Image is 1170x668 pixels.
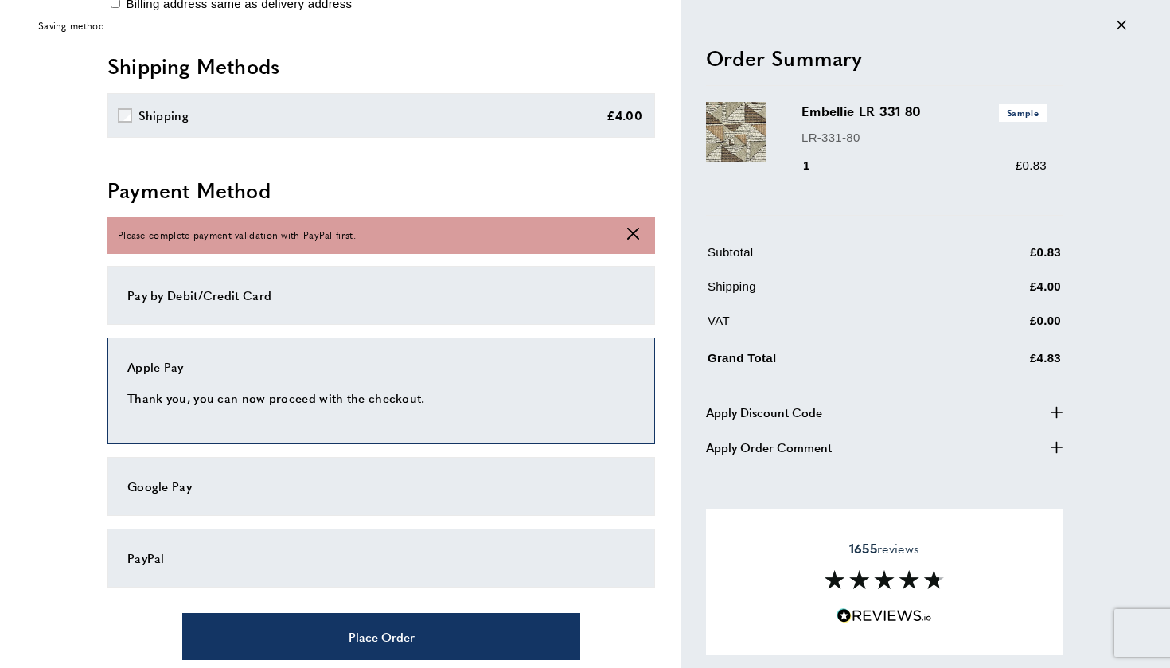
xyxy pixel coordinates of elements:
[951,243,1061,274] td: £0.83
[951,311,1061,342] td: £0.00
[138,106,189,125] div: Shipping
[127,357,635,377] div: Apple Pay
[951,346,1061,380] td: £4.83
[708,311,950,342] td: VAT
[706,437,832,456] span: Apply Order Comment
[118,228,356,243] span: Please complete payment validation with PayPal first.
[107,176,655,205] h2: Payment Method
[999,104,1047,121] span: Sample
[708,277,950,308] td: Shipping
[801,102,1047,121] h3: Embellie LR 331 80
[1016,158,1047,172] span: £0.83
[706,102,766,162] img: Embellie LR 331 80
[28,8,1142,44] div: off
[801,127,1047,146] p: LR-331-80
[951,277,1061,308] td: £4.00
[127,286,635,305] div: Pay by Debit/Credit Card
[708,346,950,380] td: Grand Total
[127,389,635,408] p: Thank you, you can now proceed with the checkout.
[606,106,643,125] div: £4.00
[127,549,635,568] div: PayPal
[1117,18,1126,33] div: Close message
[849,539,877,557] strong: 1655
[801,156,833,175] div: 1
[825,570,944,589] img: Reviews section
[706,402,822,421] span: Apply Discount Code
[127,477,635,496] div: Google Pay
[837,608,932,623] img: Reviews.io 5 stars
[708,243,950,274] td: Subtotal
[38,18,104,33] span: Saving method
[849,541,919,557] span: reviews
[706,43,1063,72] h2: Order Summary
[182,613,580,660] button: Place Order
[107,52,655,80] h2: Shipping Methods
